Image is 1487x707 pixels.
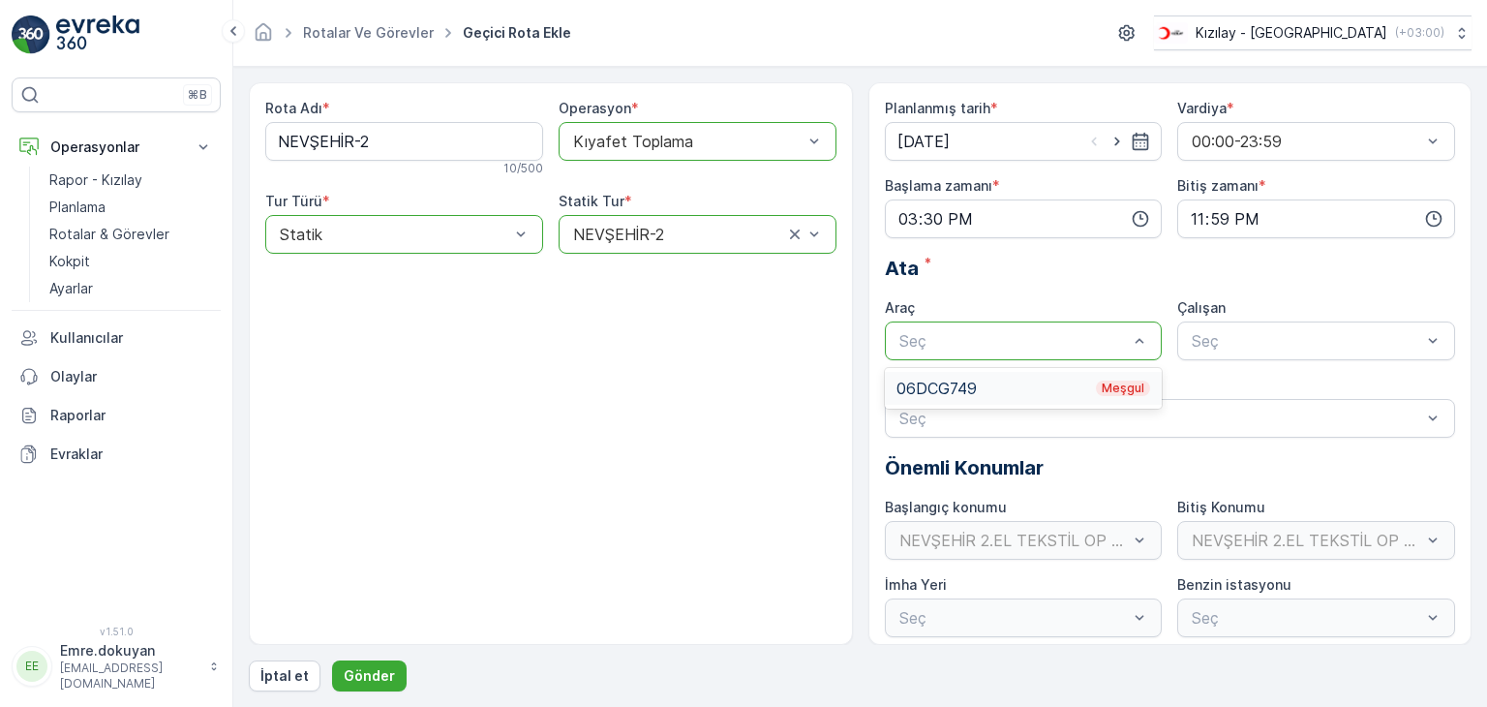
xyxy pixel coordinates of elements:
[249,661,320,692] button: İptal et
[42,275,221,302] a: Ayarlar
[260,666,309,686] p: İptal et
[42,167,221,194] a: Rapor - Kızılay
[16,651,47,682] div: EE
[1100,381,1146,396] p: Meşgul
[459,23,575,43] span: Geçici Rota Ekle
[49,252,90,271] p: Kokpit
[49,225,169,244] p: Rotalar & Görevler
[50,367,213,386] p: Olaylar
[1177,177,1259,194] label: Bitiş zamanı
[12,435,221,474] a: Evraklar
[265,100,322,116] label: Rota Adı
[332,661,407,692] button: Gönder
[50,328,213,348] p: Kullanıcılar
[896,380,1151,397] div: 06DCG749
[12,396,221,435] a: Raporlar
[885,254,919,283] span: Ata
[50,406,213,425] p: Raporlar
[899,329,1129,353] p: Seç
[42,248,221,275] a: Kokpit
[188,87,207,103] p: ⌘B
[1154,22,1188,44] img: k%C4%B1z%C4%B1lay_D5CCths_t1JZB0k.png
[885,499,1007,515] label: Başlangıç konumu
[1177,100,1227,116] label: Vardiya
[49,198,106,217] p: Planlama
[1177,499,1265,515] label: Bitiş Konumu
[50,138,182,157] p: Operasyonlar
[885,100,990,116] label: Planlanmış tarih
[1395,25,1444,41] p: ( +03:00 )
[344,666,395,686] p: Gönder
[1177,299,1226,316] label: Çalışan
[885,576,947,593] label: İmha Yeri
[885,177,992,194] label: Başlama zamanı
[12,128,221,167] button: Operasyonlar
[12,626,221,637] span: v 1.51.0
[885,453,1456,482] p: Önemli Konumlar
[885,299,915,316] label: Araç
[253,29,274,46] a: Ana Sayfa
[885,122,1163,161] input: dd/mm/yyyy
[56,15,139,54] img: logo_light-DOdMpM7g.png
[559,193,624,209] label: Statik Tur
[50,445,213,464] p: Evraklar
[12,357,221,396] a: Olaylar
[1177,576,1291,593] label: Benzin istasyonu
[49,170,142,190] p: Rapor - Kızılay
[12,641,221,692] button: EEEmre.dokuyan[EMAIL_ADDRESS][DOMAIN_NAME]
[265,193,322,209] label: Tur Türü
[49,279,93,298] p: Ayarlar
[42,194,221,221] a: Planlama
[1196,23,1387,43] p: Kızılay - [GEOGRAPHIC_DATA]
[559,100,631,116] label: Operasyon
[42,221,221,248] a: Rotalar & Görevler
[60,661,199,692] p: [EMAIL_ADDRESS][DOMAIN_NAME]
[1154,15,1472,50] button: Kızılay - [GEOGRAPHIC_DATA](+03:00)
[60,641,199,661] p: Emre.dokuyan
[12,15,50,54] img: logo
[503,161,543,176] p: 10 / 500
[12,319,221,357] a: Kullanıcılar
[1192,329,1421,353] p: Seç
[303,24,434,41] a: Rotalar ve Görevler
